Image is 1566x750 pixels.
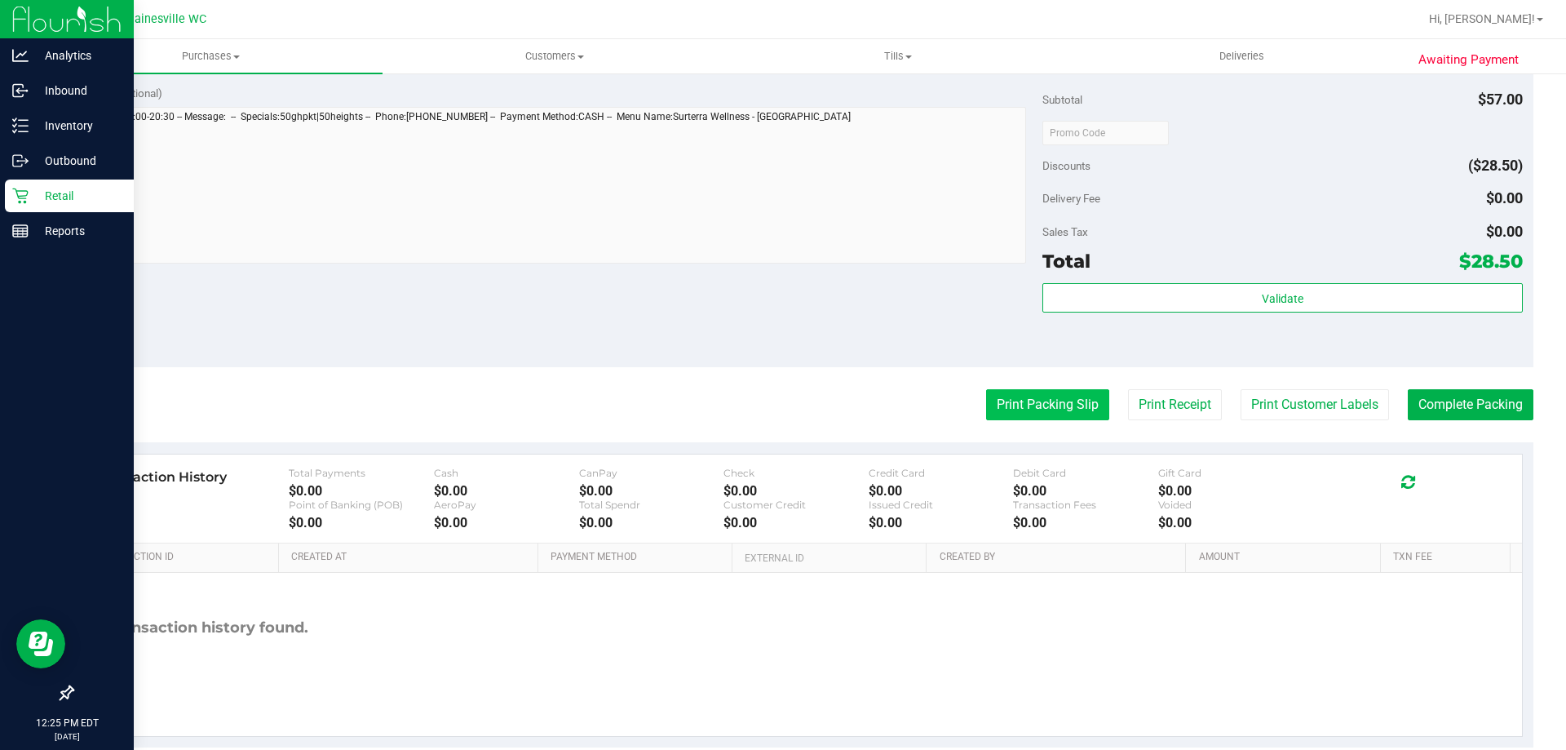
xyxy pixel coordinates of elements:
[1486,189,1523,206] span: $0.00
[29,221,126,241] p: Reports
[1158,467,1303,479] div: Gift Card
[1197,49,1286,64] span: Deliveries
[289,515,434,530] div: $0.00
[1199,551,1374,564] a: Amount
[383,39,726,73] a: Customers
[1418,51,1519,69] span: Awaiting Payment
[29,81,126,100] p: Inbound
[869,467,1014,479] div: Credit Card
[1486,223,1523,240] span: $0.00
[12,47,29,64] inline-svg: Analytics
[579,515,724,530] div: $0.00
[732,544,926,573] th: External ID
[1013,483,1158,499] div: $0.00
[940,551,1179,564] a: Created By
[434,483,579,499] div: $0.00
[1070,39,1413,73] a: Deliveries
[579,467,724,479] div: CanPay
[12,153,29,169] inline-svg: Outbound
[434,515,579,530] div: $0.00
[869,515,1014,530] div: $0.00
[727,49,1068,64] span: Tills
[383,49,725,64] span: Customers
[12,118,29,134] inline-svg: Inventory
[1128,389,1222,420] button: Print Receipt
[291,551,531,564] a: Created At
[1013,515,1158,530] div: $0.00
[1042,283,1522,313] button: Validate
[29,116,126,135] p: Inventory
[551,551,726,564] a: Payment Method
[1478,91,1523,108] span: $57.00
[1042,225,1088,238] span: Sales Tax
[1042,250,1090,273] span: Total
[1408,389,1533,420] button: Complete Packing
[1262,292,1303,305] span: Validate
[1042,121,1169,145] input: Promo Code
[29,186,126,206] p: Retail
[869,483,1014,499] div: $0.00
[723,483,869,499] div: $0.00
[1158,483,1303,499] div: $0.00
[84,573,308,683] div: No transaction history found.
[289,483,434,499] div: $0.00
[12,188,29,204] inline-svg: Retail
[1241,389,1389,420] button: Print Customer Labels
[126,12,206,26] span: Gainesville WC
[1158,499,1303,511] div: Voided
[1393,551,1503,564] a: Txn Fee
[1468,157,1523,174] span: ($28.50)
[29,46,126,65] p: Analytics
[869,499,1014,511] div: Issued Credit
[1459,250,1523,273] span: $28.50
[29,151,126,171] p: Outbound
[289,467,434,479] div: Total Payments
[726,39,1069,73] a: Tills
[1158,515,1303,530] div: $0.00
[96,551,272,564] a: Transaction ID
[723,499,869,511] div: Customer Credit
[16,619,65,668] iframe: Resource center
[723,467,869,479] div: Check
[7,716,126,730] p: 12:25 PM EDT
[1042,151,1090,180] span: Discounts
[579,499,724,511] div: Total Spendr
[289,499,434,511] div: Point of Banking (POB)
[1013,499,1158,511] div: Transaction Fees
[986,389,1109,420] button: Print Packing Slip
[1042,93,1082,106] span: Subtotal
[434,467,579,479] div: Cash
[1013,467,1158,479] div: Debit Card
[1429,12,1535,25] span: Hi, [PERSON_NAME]!
[39,39,383,73] a: Purchases
[12,223,29,239] inline-svg: Reports
[579,483,724,499] div: $0.00
[39,49,383,64] span: Purchases
[723,515,869,530] div: $0.00
[7,730,126,743] p: [DATE]
[434,499,579,511] div: AeroPay
[12,82,29,99] inline-svg: Inbound
[1042,192,1100,205] span: Delivery Fee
